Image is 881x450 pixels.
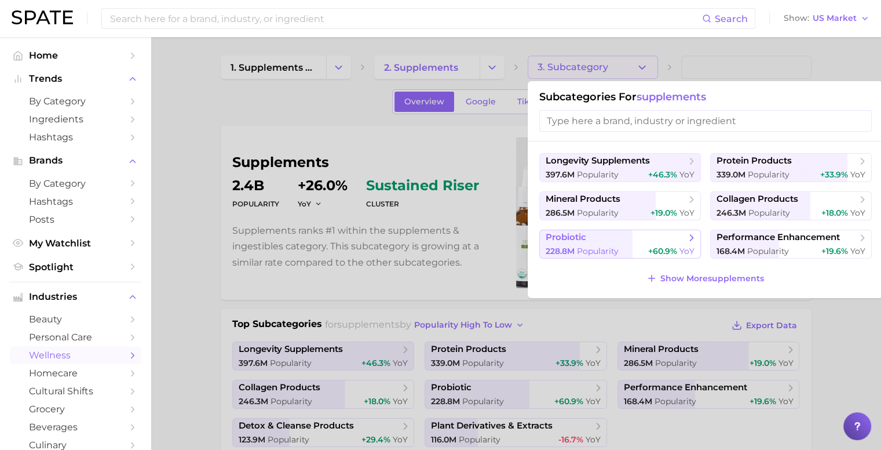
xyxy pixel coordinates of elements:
[29,155,122,166] span: Brands
[710,191,872,220] button: collagen products246.3m Popularity+18.0% YoY
[546,232,586,243] span: probiotic
[546,246,575,256] span: 228.8m
[9,128,141,146] a: Hashtags
[717,169,745,180] span: 339.0m
[577,169,619,180] span: Popularity
[648,169,677,180] span: +46.3%
[9,92,141,110] a: by Category
[9,70,141,88] button: Trends
[577,208,619,218] span: Popularity
[29,74,122,84] span: Trends
[539,191,701,220] button: mineral products286.5m Popularity+19.0% YoY
[9,328,141,346] a: personal care
[546,155,650,166] span: longevity supplements
[710,153,872,182] button: protein products339.0m Popularity+33.9% YoY
[29,350,122,361] span: wellness
[29,132,122,143] span: Hashtags
[109,9,702,28] input: Search here for a brand, industry, or ingredient
[650,208,677,218] span: +19.0%
[9,288,141,306] button: Industries
[679,208,694,218] span: YoY
[781,11,872,26] button: ShowUS Market
[715,13,748,24] span: Search
[9,175,141,193] a: by Category
[12,10,73,24] img: SPATE
[637,90,706,103] span: supplements
[539,153,701,182] button: longevity supplements397.6m Popularity+46.3% YoY
[29,238,122,249] span: My Watchlist
[717,208,746,218] span: 246.3m
[679,169,694,180] span: YoY
[821,246,848,256] span: +19.6%
[29,386,122,397] span: cultural shifts
[660,274,764,284] span: Show More supplements
[717,155,792,166] span: protein products
[710,230,872,259] button: performance enhancement168.4m Popularity+19.6% YoY
[539,110,872,132] input: Type here a brand, industry or ingredient
[717,194,798,205] span: collagen products
[850,169,865,180] span: YoY
[9,258,141,276] a: Spotlight
[9,46,141,64] a: Home
[813,15,857,21] span: US Market
[546,194,620,205] span: mineral products
[9,234,141,252] a: My Watchlist
[9,152,141,169] button: Brands
[717,232,840,243] span: performance enhancement
[820,169,848,180] span: +33.9%
[29,96,122,107] span: by Category
[9,364,141,382] a: homecare
[850,208,865,218] span: YoY
[29,178,122,189] span: by Category
[9,418,141,436] a: beverages
[9,382,141,400] a: cultural shifts
[29,262,122,273] span: Spotlight
[29,50,122,61] span: Home
[29,196,122,207] span: Hashtags
[821,208,848,218] span: +18.0%
[29,332,122,343] span: personal care
[546,208,575,218] span: 286.5m
[748,169,789,180] span: Popularity
[29,368,122,379] span: homecare
[9,110,141,128] a: Ingredients
[784,15,809,21] span: Show
[29,292,122,302] span: Industries
[29,214,122,225] span: Posts
[9,400,141,418] a: grocery
[9,211,141,228] a: Posts
[9,346,141,364] a: wellness
[539,230,701,259] button: probiotic228.8m Popularity+60.9% YoY
[747,246,789,256] span: Popularity
[539,90,872,103] h1: Subcategories for
[850,246,865,256] span: YoY
[546,169,575,180] span: 397.6m
[29,314,122,325] span: beauty
[648,246,677,256] span: +60.9%
[29,114,122,125] span: Ingredients
[679,246,694,256] span: YoY
[577,246,619,256] span: Popularity
[717,246,745,256] span: 168.4m
[29,404,122,415] span: grocery
[9,193,141,211] a: Hashtags
[748,208,790,218] span: Popularity
[9,310,141,328] a: beauty
[644,270,767,286] button: Show Moresupplements
[29,422,122,433] span: beverages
